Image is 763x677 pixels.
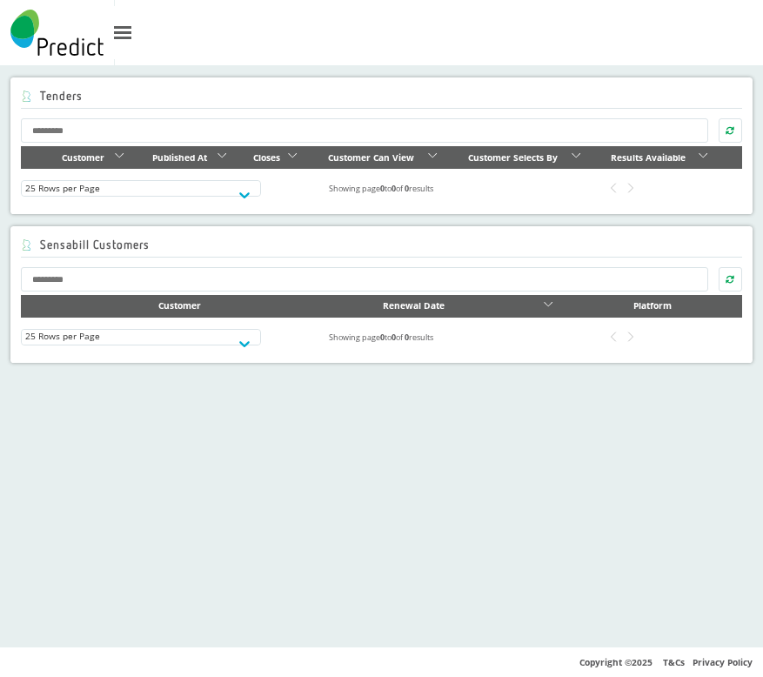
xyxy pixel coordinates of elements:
[25,329,257,345] div: 25 Rows per Page
[261,180,501,197] div: Showing page to of results
[663,656,685,668] a: T&Cs
[286,298,540,314] div: Renewal Date
[144,150,214,166] div: Published At
[25,180,257,197] div: 25 Rows per Page
[248,150,285,166] div: Closes
[380,332,385,343] b: 0
[21,239,150,251] h2: Sensabill Customers
[380,183,385,194] b: 0
[405,332,409,343] b: 0
[392,332,396,343] b: 0
[458,150,568,166] div: Customer Selects By
[693,656,753,668] a: Privacy Policy
[21,90,83,102] h2: Tenders
[573,298,732,314] div: Platform
[56,150,111,166] div: Customer
[392,183,396,194] b: 0
[95,298,266,314] div: Customer
[10,10,104,55] img: Predict Mobile
[602,150,695,166] div: Results Available
[261,329,501,345] div: Showing page to of results
[318,150,425,166] div: Customer Can View
[405,183,409,194] b: 0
